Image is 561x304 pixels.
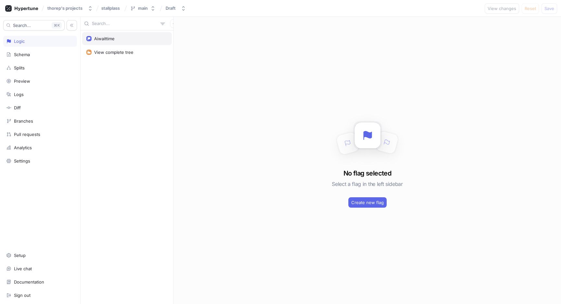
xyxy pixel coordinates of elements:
[351,201,384,204] span: Create new flag
[14,79,30,84] div: Preview
[14,52,30,57] div: Schema
[101,6,120,10] span: stallplass
[14,118,33,124] div: Branches
[348,197,387,208] button: Create new flag
[525,6,536,10] span: Reset
[488,6,516,10] span: View changes
[3,276,77,287] a: Documentation
[47,6,82,11] div: thorep's projects
[14,266,32,271] div: Live chat
[485,3,519,14] button: View changes
[94,50,133,55] div: View complete tree
[14,132,40,137] div: Pull requests
[14,39,25,44] div: Logic
[14,105,21,110] div: Diff
[92,20,158,27] input: Search...
[45,3,95,14] button: thorep's projects
[52,22,62,29] div: K
[138,6,148,11] div: main
[163,3,189,14] button: Draft
[14,65,25,70] div: Splits
[94,36,115,41] div: Aiwaittime
[544,6,554,10] span: Save
[343,168,391,178] h3: No flag selected
[166,6,176,11] div: Draft
[3,20,65,30] button: Search...K
[14,253,26,258] div: Setup
[14,145,32,150] div: Analytics
[14,279,44,285] div: Documentation
[332,178,403,190] h5: Select a flag in the left sidebar
[14,158,30,164] div: Settings
[13,23,31,27] span: Search...
[128,3,158,14] button: main
[14,293,31,298] div: Sign out
[14,92,24,97] div: Logs
[522,3,539,14] button: Reset
[542,3,557,14] button: Save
